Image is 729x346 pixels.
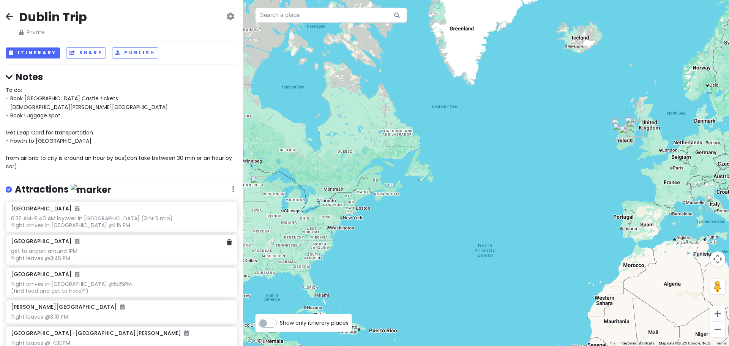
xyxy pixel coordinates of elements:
[245,336,270,346] a: Open this area in Google Maps (opens a new window)
[613,123,630,140] div: Cliffs of Moher
[625,117,645,137] div: Dublin Airport
[19,9,87,25] h2: Dublin Trip
[716,341,727,345] a: Terms
[245,336,270,346] img: Google
[71,184,111,196] img: marker
[710,322,725,337] button: Zoom out
[6,71,237,83] h4: Notes
[11,205,79,212] h6: [GEOGRAPHIC_DATA]
[619,126,636,143] div: Rock of Cashel
[659,341,712,345] span: Map data ©2025 Google, INEGI
[710,279,725,294] button: Drag Pegman onto the map to open Street View
[75,272,79,277] i: Added to itinerary
[611,118,628,135] div: Killary Sheep Farm
[11,271,79,278] h6: [GEOGRAPHIC_DATA]
[11,215,232,229] div: 6:35 AM-9:40 AM layover in [GEOGRAPHIC_DATA] (3 hr 5 min) flight arrives in [GEOGRAPHIC_DATA] @1:...
[11,303,125,310] h6: [PERSON_NAME][GEOGRAPHIC_DATA]
[11,248,232,261] div: get to airport around 1PM flight leaves @3:45 PM
[227,238,232,247] a: Delete place
[710,251,725,267] button: Map camera controls
[11,330,189,337] h6: [GEOGRAPHIC_DATA]–[GEOGRAPHIC_DATA][PERSON_NAME]
[15,183,111,196] h4: Attractions
[11,281,232,294] div: flight arrives in [GEOGRAPHIC_DATA] @5:25PM. (find food and get to hotel?)
[66,47,106,58] button: Share
[255,8,407,23] input: Search a place
[11,313,232,320] div: flight leaves @3:10 PM
[710,306,725,321] button: Zoom in
[75,206,79,211] i: Added to itinerary
[112,47,159,58] button: Publish
[706,195,723,212] div: Leonardo da Vinci International Airport
[120,304,125,310] i: Added to itinerary
[11,238,79,245] h6: [GEOGRAPHIC_DATA]
[251,176,267,193] div: Minneapolis–Saint Paul International Airport
[184,330,189,336] i: Added to itinerary
[19,28,87,36] span: Private
[280,319,349,327] span: Show only itinerary places
[622,341,654,346] button: Keyboard shortcuts
[6,86,234,171] span: To do: - Book [GEOGRAPHIC_DATA] Castle tickets - [DEMOGRAPHIC_DATA][PERSON_NAME][GEOGRAPHIC_DATA]...
[75,239,79,244] i: Added to itinerary
[6,47,60,58] button: Itinerary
